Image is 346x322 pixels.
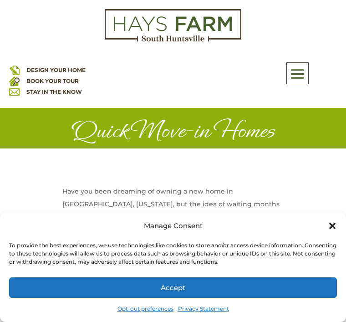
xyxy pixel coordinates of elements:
[9,76,20,86] img: book your home tour
[26,66,86,73] a: DESIGN YOUR HOME
[9,241,337,266] div: To provide the best experiences, we use technologies like cookies to store and/or access device i...
[117,302,173,315] a: Opt-out preferences
[26,77,79,84] a: BOOK YOUR TOUR
[178,302,229,315] a: Privacy Statement
[9,277,337,298] button: Accept
[62,185,284,242] p: Have you been dreaming of owning a new home in [GEOGRAPHIC_DATA], [US_STATE], but the idea of wai...
[328,221,337,230] div: Close dialog
[35,117,311,148] h1: Quick Move-in Homes
[26,88,82,95] a: STAY IN THE KNOW
[105,36,241,44] a: hays farm homes huntsville development
[9,65,20,75] img: design your home
[144,220,203,232] div: Manage Consent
